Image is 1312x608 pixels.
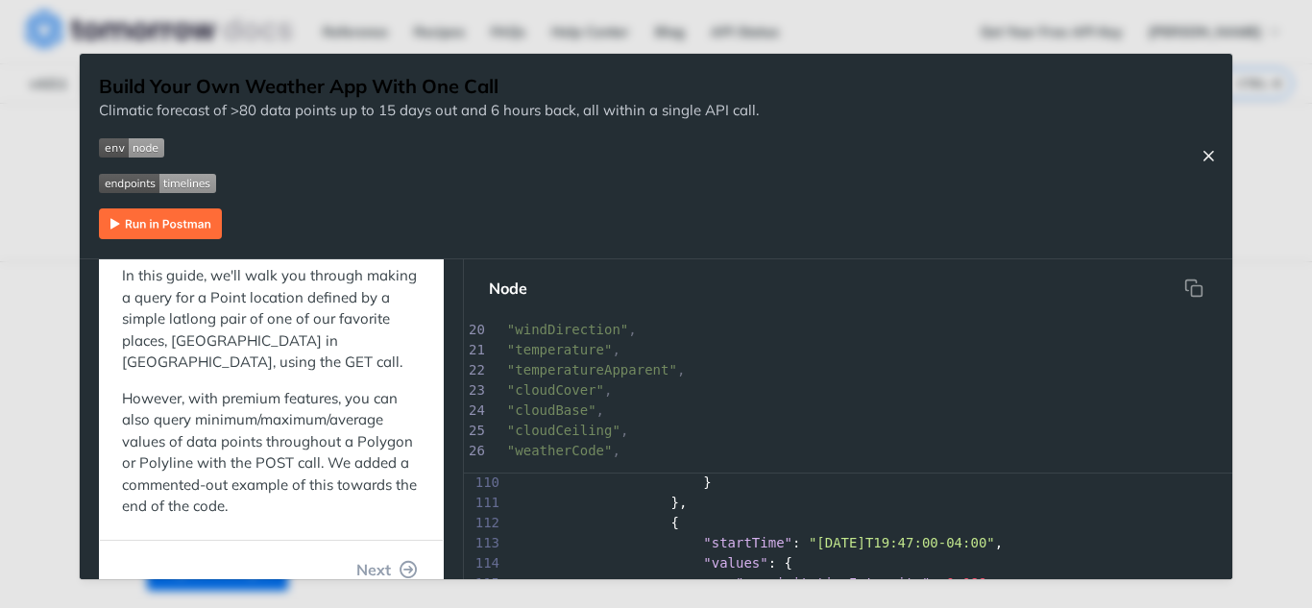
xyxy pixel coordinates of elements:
[491,463,507,478] span: ];
[122,265,421,374] p: In this guide, we'll walk you through making a query for a Point location defined by a simple lat...
[341,550,433,589] button: Next
[1175,269,1213,307] button: Copy
[491,362,685,377] span: ,
[99,107,444,599] section: In this guide, we'll walk you through making a query for a Point location defined by a simple lat...
[491,423,628,438] span: ,
[946,575,986,591] span: 0.089
[464,493,505,513] span: 111
[703,555,767,571] span: "values"
[507,322,628,337] span: "windDirection"
[122,388,421,518] p: However, with premium features, you can also query minimum/maximum/average values of data points ...
[464,473,505,493] span: 110
[464,553,505,573] span: 114
[99,136,759,158] span: Expand image
[464,360,483,380] div: 22
[464,533,505,553] span: 113
[464,340,483,360] div: 21
[464,513,1232,533] div: {
[99,100,759,122] p: Climatic forecast of >80 data points up to 15 days out and 6 hours back, all within a single API ...
[464,421,483,441] div: 25
[464,380,483,401] div: 23
[464,461,483,481] div: 27
[507,382,604,398] span: "cloudCover"
[507,342,613,357] span: "temperature"
[464,533,1232,553] div: : ,
[99,73,759,100] h1: Build Your Own Weather App With One Call
[491,322,637,337] span: ,
[491,342,620,357] span: ,
[464,320,483,340] div: 20
[464,573,505,594] span: 115
[507,402,596,418] span: "cloudBase"
[736,575,930,591] span: "precipitationIntensity"
[507,423,620,438] span: "cloudCeiling"
[464,553,1232,573] div: : {
[703,535,792,550] span: "startTime"
[491,443,620,458] span: ,
[99,208,222,239] img: Run in Postman
[491,382,613,398] span: ,
[99,212,222,231] a: Expand image
[507,443,613,458] span: "weatherCode"
[464,493,1232,513] div: },
[1184,279,1203,298] svg: hidden
[99,172,759,194] span: Expand image
[1194,146,1223,165] button: Close Recipe
[356,558,391,581] span: Next
[464,513,505,533] span: 112
[464,401,483,421] div: 24
[464,573,1232,594] div: : ,
[474,269,543,307] button: Node
[464,441,483,461] div: 26
[809,535,995,550] span: "[DATE]T19:47:00-04:00"
[507,362,677,377] span: "temperatureApparent"
[464,473,1232,493] div: }
[99,174,216,193] img: endpoint
[491,402,604,418] span: ,
[99,138,164,158] img: env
